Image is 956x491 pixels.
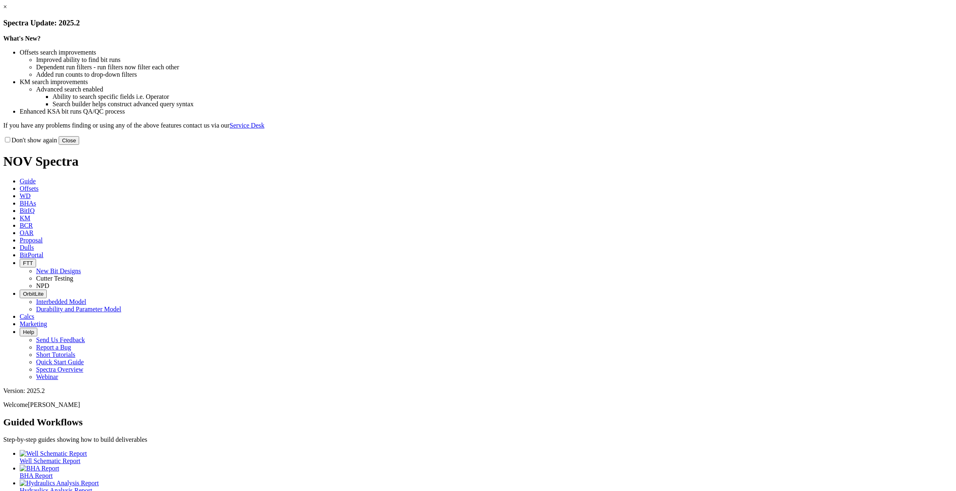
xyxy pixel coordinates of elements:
[3,436,953,443] p: Step-by-step guides showing how to build deliverables
[20,215,30,222] span: KM
[3,3,7,10] a: ×
[3,18,953,27] h3: Spectra Update: 2025.2
[20,450,87,457] img: Well Schematic Report
[230,122,265,129] a: Service Desk
[36,71,953,78] li: Added run counts to drop-down filters
[36,306,121,313] a: Durability and Parameter Model
[36,282,49,289] a: NPD
[20,472,52,479] span: BHA Report
[23,291,43,297] span: OrbitLite
[20,207,34,214] span: BitIQ
[20,313,34,320] span: Calcs
[20,108,953,115] li: Enhanced KSA bit runs QA/QC process
[59,136,79,145] button: Close
[36,336,85,343] a: Send Us Feedback
[20,49,953,56] li: Offsets search improvements
[20,244,34,251] span: Dulls
[20,192,31,199] span: WD
[20,200,36,207] span: BHAs
[36,373,58,380] a: Webinar
[20,251,43,258] span: BitPortal
[36,359,84,365] a: Quick Start Guide
[3,401,953,409] p: Welcome
[28,401,80,408] span: [PERSON_NAME]
[3,35,41,42] strong: What's New?
[36,86,953,93] li: Advanced search enabled
[20,229,34,236] span: OAR
[36,275,73,282] a: Cutter Testing
[36,56,953,64] li: Improved ability to find bit runs
[36,267,81,274] a: New Bit Designs
[23,260,33,266] span: FTT
[20,222,33,229] span: BCR
[3,417,953,428] h2: Guided Workflows
[5,137,10,142] input: Don't show again
[3,122,953,129] p: If you have any problems finding or using any of the above features contact us via our
[20,320,47,327] span: Marketing
[20,185,39,192] span: Offsets
[3,154,953,169] h1: NOV Spectra
[20,237,43,244] span: Proposal
[20,457,80,464] span: Well Schematic Report
[20,465,59,472] img: BHA Report
[36,298,86,305] a: Interbedded Model
[20,178,36,185] span: Guide
[20,480,99,487] img: Hydraulics Analysis Report
[52,93,953,100] li: Ability to search specific fields i.e. Operator
[3,387,953,395] div: Version: 2025.2
[36,344,71,351] a: Report a Bug
[36,64,953,71] li: Dependent run filters - run filters now filter each other
[20,78,953,86] li: KM search improvements
[36,351,75,358] a: Short Tutorials
[23,329,34,335] span: Help
[52,100,953,108] li: Search builder helps construct advanced query syntax
[3,137,57,144] label: Don't show again
[36,366,83,373] a: Spectra Overview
